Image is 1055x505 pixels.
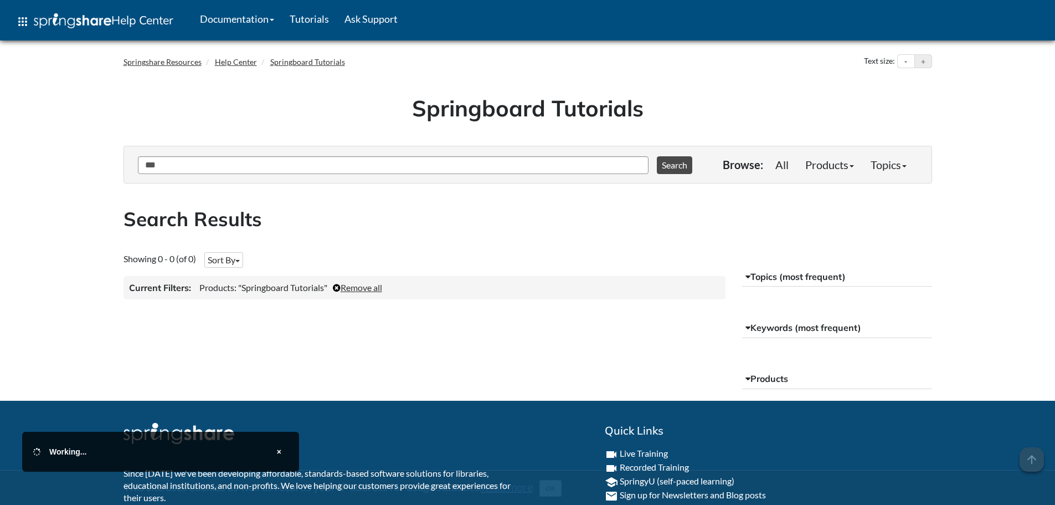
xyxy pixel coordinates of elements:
[915,55,932,68] button: Increase text size
[333,282,382,293] a: Remove all
[657,156,692,174] button: Search
[337,5,405,33] a: Ask Support
[270,443,288,461] button: Close
[282,5,337,33] a: Tutorials
[898,55,914,68] button: Decrease text size
[34,13,111,28] img: Springshare
[742,369,932,389] button: Products
[620,476,734,486] a: SpringyU (self-paced learning)
[767,154,797,176] a: All
[123,253,196,264] span: Showing 0 - 0 (of 0)
[605,448,618,461] i: videocam
[192,5,282,33] a: Documentation
[862,154,915,176] a: Topics
[605,423,932,438] h2: Quick Links
[620,489,766,500] a: Sign up for Newsletters and Blog posts
[199,282,236,293] span: Products:
[204,252,243,268] button: Sort By
[129,282,191,294] h3: Current Filters
[123,206,932,233] h2: Search Results
[797,154,862,176] a: Products
[111,13,173,27] span: Help Center
[620,462,689,472] a: Recorded Training
[742,267,932,287] button: Topics (most frequent)
[539,480,562,497] button: Close
[123,57,202,67] a: Springshare Resources
[1020,447,1044,472] span: arrow_upward
[605,462,618,475] i: videocam
[123,467,519,504] p: Since [DATE] we've been developing affordable, standards-based software solutions for libraries, ...
[270,57,345,67] a: Springboard Tutorials
[215,57,257,67] a: Help Center
[238,282,327,293] span: "Springboard Tutorials"
[620,448,668,458] a: Live Training
[132,93,924,124] h1: Springboard Tutorials
[112,479,943,497] div: This site uses cookies as well as records your IP address for usage statistics.
[1020,448,1044,462] a: arrow_upward
[49,447,86,456] span: Working...
[605,476,618,489] i: school
[123,423,234,444] img: Springshare
[723,157,763,172] p: Browse:
[605,489,618,503] i: email
[742,318,932,338] button: Keywords (most frequent)
[16,15,29,28] span: apps
[8,5,181,38] a: apps Help Center
[481,480,533,493] a: Read more
[862,54,897,69] div: Text size:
